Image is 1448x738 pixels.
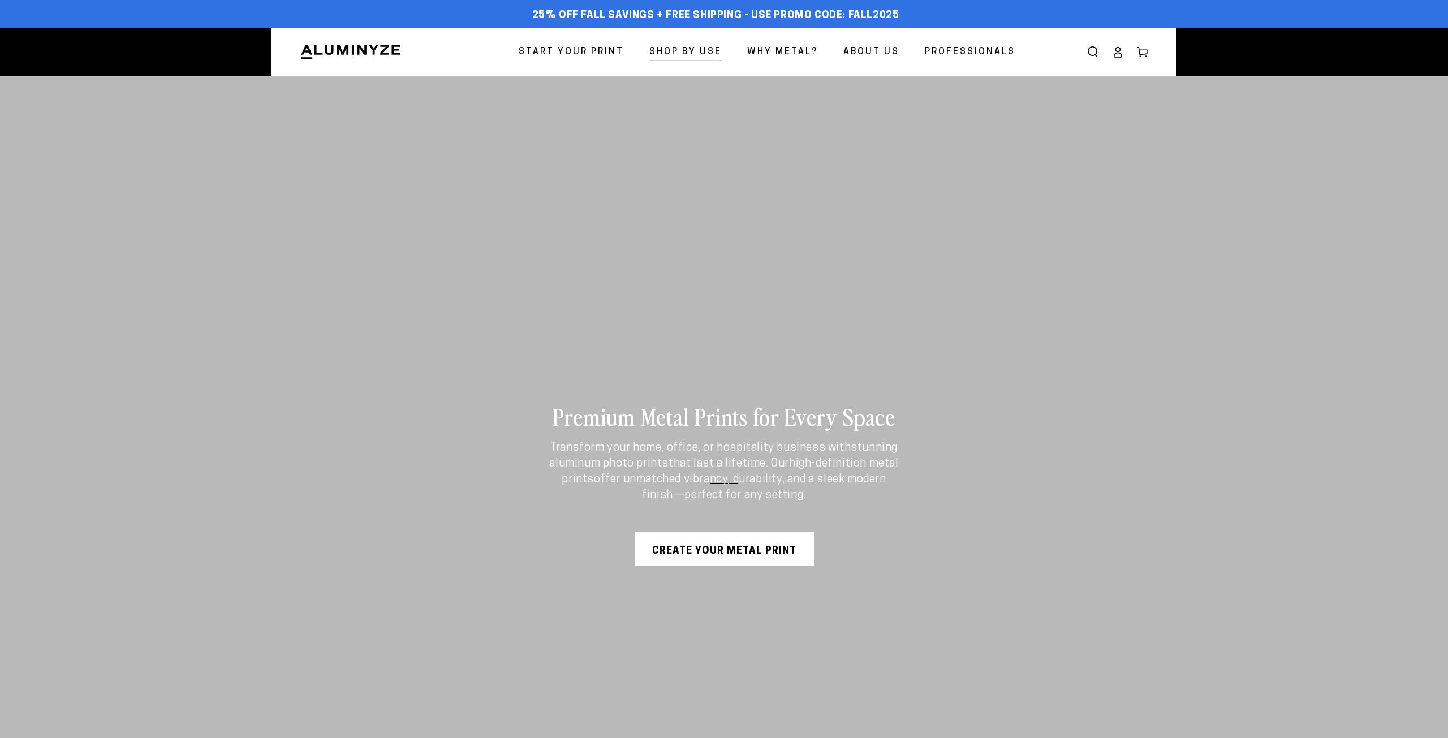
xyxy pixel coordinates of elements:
strong: stunning aluminum photo prints [549,442,898,469]
span: Shop By Use [649,44,722,61]
img: Aluminyze [300,44,402,61]
a: Professionals [916,37,1024,67]
span: Start Your Print [519,44,624,61]
strong: high-definition metal prints [562,458,898,485]
a: Start Your Print [510,37,632,67]
a: About Us [835,37,908,67]
span: Professionals [925,44,1015,61]
a: Why Metal? [739,37,826,67]
a: CREATE YOUR METAL PRINT [635,532,814,566]
span: Why Metal? [747,44,818,61]
span: About Us [843,44,899,61]
a: Shop By Use [641,37,730,67]
p: Transform your home, office, or hospitality business with that last a lifetime. Our offer unmatch... [546,440,902,503]
summary: Search our site [1080,40,1105,64]
span: 25% off FALL Savings + Free Shipping - Use Promo Code: FALL2025 [532,10,899,22]
h2: Premium Metal Prints for Every Space [546,402,902,431]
